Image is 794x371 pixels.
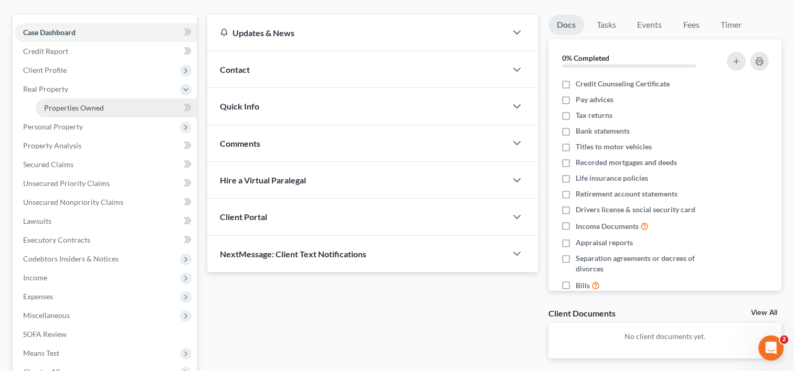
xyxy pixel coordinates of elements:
span: Pay advices [576,94,613,105]
a: Lawsuits [15,212,197,231]
span: Executory Contracts [23,235,90,244]
span: Comments [220,138,260,148]
span: Secured Claims [23,160,73,169]
span: Appraisal reports [576,237,633,248]
span: Tax returns [576,110,612,121]
span: Case Dashboard [23,28,76,37]
span: Quick Info [220,101,259,111]
strong: 0% Completed [562,53,609,62]
a: Case Dashboard [15,23,197,42]
span: Drivers license & social security card [576,204,695,215]
a: Timer [712,15,750,35]
iframe: Intercom live chat [758,335,784,361]
span: Client Portal [220,212,267,222]
a: Executory Contracts [15,231,197,249]
span: Properties Owned [44,103,104,112]
a: Fees [674,15,708,35]
a: Secured Claims [15,155,197,174]
p: No client documents yet. [557,331,773,342]
span: Personal Property [23,122,83,131]
span: Bank statements [576,126,630,136]
span: SOFA Review [23,330,67,339]
span: Contact [220,64,250,74]
span: Recorded mortgages and deeds [576,157,677,168]
span: Titles to motor vehicles [576,141,652,152]
span: Income Documents [576,221,639,232]
a: SOFA Review [15,325,197,344]
span: Life insurance policies [576,173,648,183]
span: 2 [780,335,788,344]
a: Property Analysis [15,136,197,155]
a: Events [629,15,670,35]
span: NextMessage: Client Text Notifications [220,249,366,259]
a: View All [751,309,777,317]
span: Lawsuits [23,216,51,225]
div: Updates & News [220,27,494,38]
span: Real Property [23,84,68,93]
div: Client Documents [548,308,616,319]
span: Client Profile [23,66,67,74]
a: Properties Owned [36,99,197,117]
span: Unsecured Nonpriority Claims [23,198,123,206]
span: Bills [576,280,590,291]
a: Credit Report [15,42,197,61]
span: Credit Counseling Certificate [576,79,670,89]
a: Docs [548,15,584,35]
span: Separation agreements or decrees of divorces [576,253,714,274]
span: Property Analysis [23,141,81,150]
a: Tasks [588,15,624,35]
span: Hire a Virtual Paralegal [220,175,306,185]
span: Income [23,273,47,282]
span: Credit Report [23,47,68,56]
a: Unsecured Priority Claims [15,174,197,193]
span: Means Test [23,348,59,357]
span: Miscellaneous [23,311,70,320]
span: Expenses [23,292,53,301]
a: Unsecured Nonpriority Claims [15,193,197,212]
span: Retirement account statements [576,189,677,199]
span: Codebtors Insiders & Notices [23,254,119,263]
span: Unsecured Priority Claims [23,179,110,188]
